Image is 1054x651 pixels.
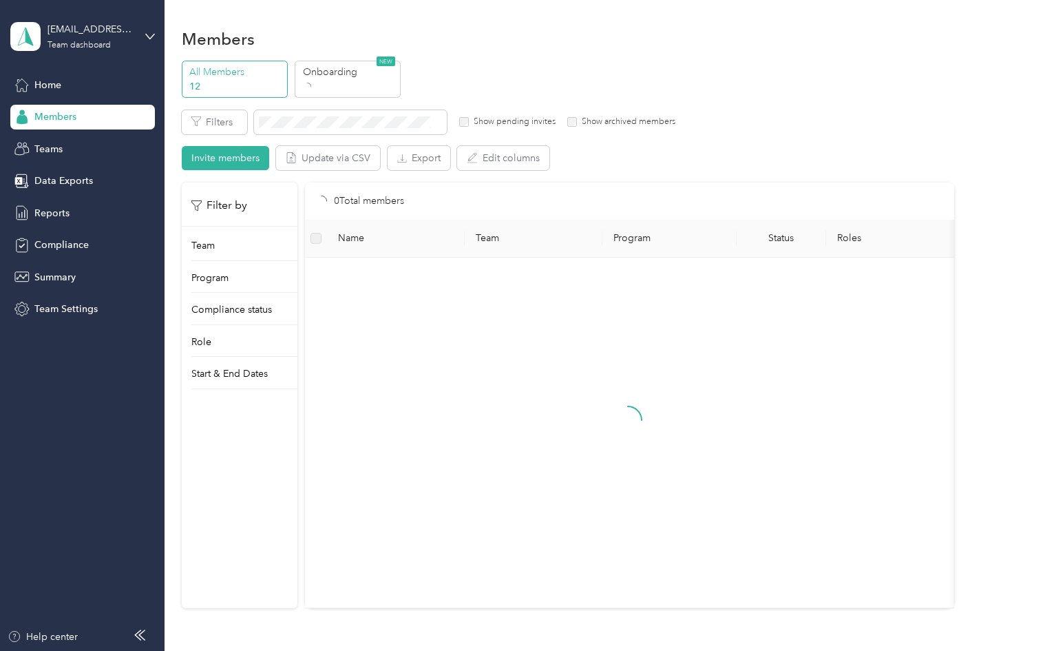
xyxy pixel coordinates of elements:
[377,56,395,66] span: NEW
[34,142,63,156] span: Teams
[48,22,134,37] div: [EMAIL_ADDRESS][PERSON_NAME][DOMAIN_NAME]
[34,270,76,285] span: Summary
[34,174,93,188] span: Data Exports
[577,116,675,128] label: Show archived members
[191,302,272,317] p: Compliance status
[465,220,602,258] th: Team
[8,630,78,644] button: Help center
[602,220,737,258] th: Program
[182,32,255,46] h1: Members
[191,366,268,381] p: Start & End Dates
[182,146,269,170] button: Invite members
[189,79,283,94] p: 12
[34,78,61,92] span: Home
[191,335,211,349] p: Role
[977,574,1054,651] iframe: Everlance-gr Chat Button Frame
[334,194,404,209] p: 0 Total members
[327,220,465,258] th: Name
[276,146,380,170] button: Update via CSV
[48,41,111,50] div: Team dashboard
[826,220,964,258] th: Roles
[34,206,70,220] span: Reports
[189,65,283,79] p: All Members
[303,65,397,79] p: Onboarding
[34,110,76,124] span: Members
[737,220,826,258] th: Status
[191,238,215,253] p: Team
[457,146,549,170] button: Edit columns
[182,110,247,134] button: Filters
[34,238,89,252] span: Compliance
[469,116,556,128] label: Show pending invites
[191,271,229,285] p: Program
[388,146,450,170] button: Export
[34,302,98,316] span: Team Settings
[338,232,454,244] span: Name
[191,197,247,214] p: Filter by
